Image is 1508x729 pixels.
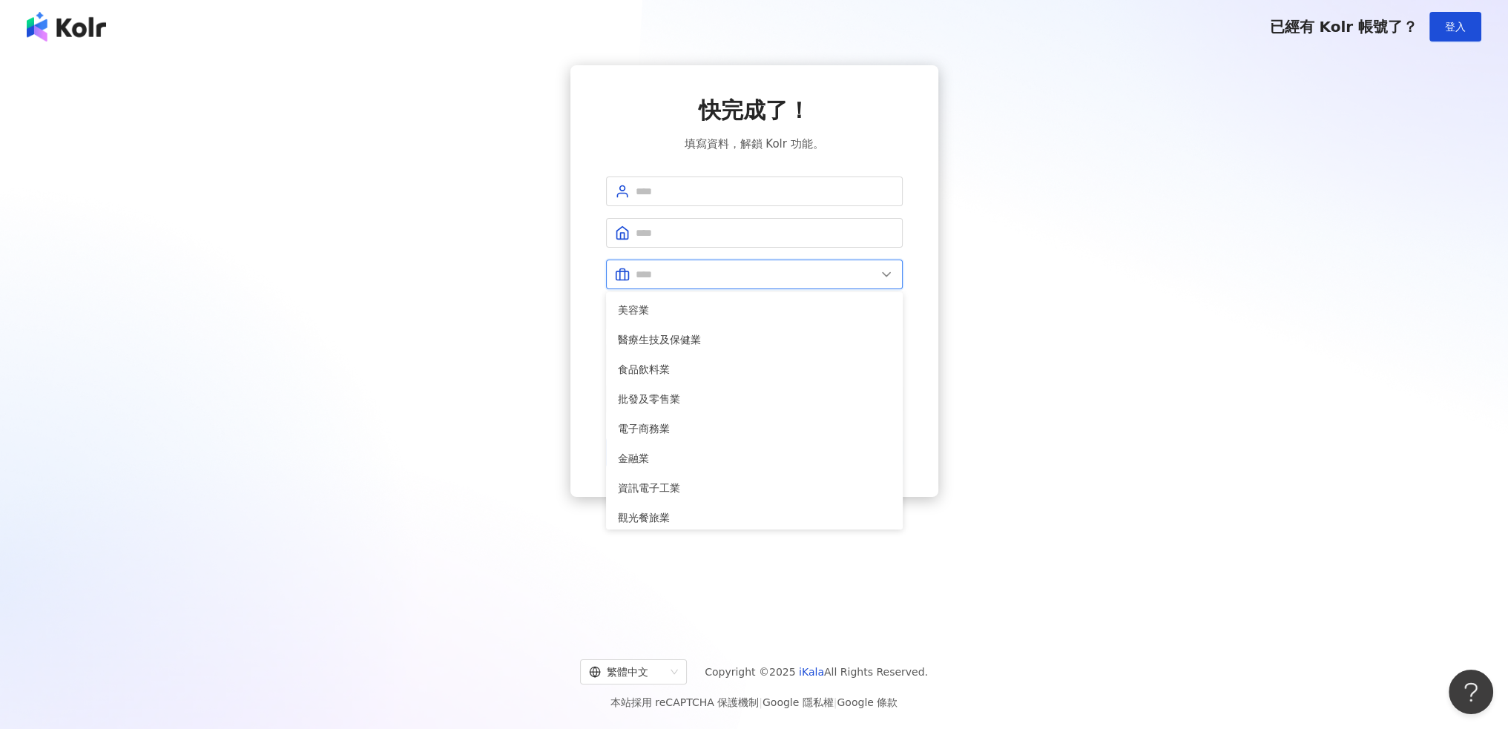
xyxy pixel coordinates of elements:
[1445,21,1466,33] span: 登入
[589,660,665,684] div: 繁體中文
[618,450,891,466] span: 金融業
[618,302,891,318] span: 美容業
[618,361,891,377] span: 食品飲料業
[27,12,106,42] img: logo
[837,696,898,708] a: Google 條款
[684,135,823,153] span: 填寫資料，解鎖 Kolr 功能。
[1429,12,1481,42] button: 登入
[618,391,891,407] span: 批發及零售業
[705,663,928,681] span: Copyright © 2025 All Rights Reserved.
[759,696,763,708] span: |
[618,480,891,496] span: 資訊電子工業
[763,696,834,708] a: Google 隱私權
[618,420,891,437] span: 電子商務業
[699,95,810,126] span: 快完成了！
[799,666,824,678] a: iKala
[610,693,898,711] span: 本站採用 reCAPTCHA 保護機制
[618,331,891,348] span: 醫療生技及保健業
[1449,670,1493,714] iframe: Help Scout Beacon - Open
[1269,18,1418,36] span: 已經有 Kolr 帳號了？
[834,696,837,708] span: |
[618,509,891,526] span: 觀光餐旅業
